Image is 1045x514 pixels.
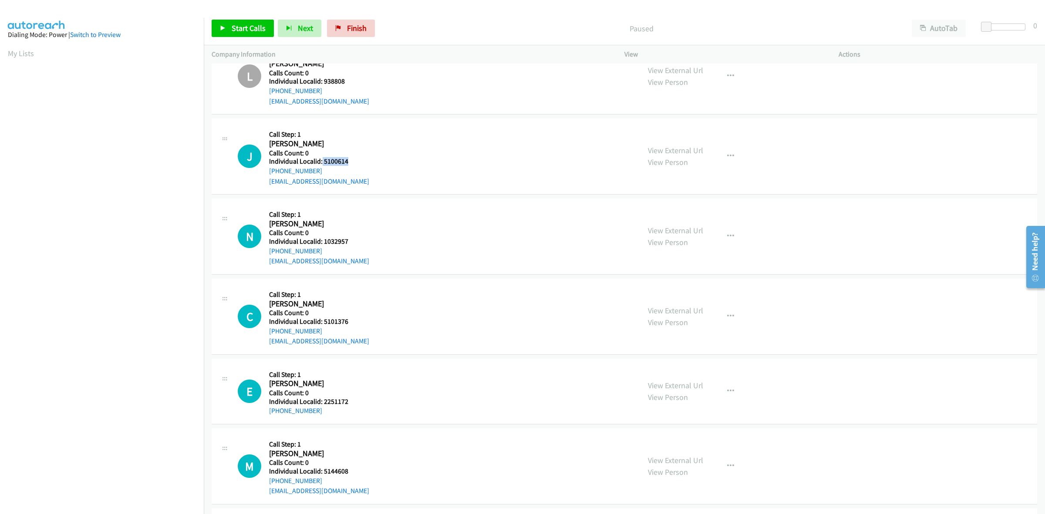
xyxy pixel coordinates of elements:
[269,77,369,86] h5: Individual Localid: 938808
[269,458,369,467] h5: Calls Count: 0
[269,228,369,237] h5: Calls Count: 0
[269,177,369,185] a: [EMAIL_ADDRESS][DOMAIN_NAME]
[238,305,261,328] h1: C
[648,380,703,390] a: View External Url
[269,440,369,449] h5: Call Step: 1
[238,305,261,328] div: The call is yet to be attempted
[269,309,369,317] h5: Calls Count: 0
[269,317,369,326] h5: Individual Localid: 5101376
[269,370,364,379] h5: Call Step: 1
[238,225,261,248] h1: N
[278,20,321,37] button: Next
[238,380,261,403] h1: E
[985,24,1025,30] div: Delay between calls (in seconds)
[269,257,369,265] a: [EMAIL_ADDRESS][DOMAIN_NAME]
[269,327,322,335] a: [PHONE_NUMBER]
[238,144,261,168] div: The call is yet to be attempted
[648,306,703,316] a: View External Url
[648,225,703,235] a: View External Url
[1020,222,1045,292] iframe: Resource Center
[269,290,369,299] h5: Call Step: 1
[269,210,369,219] h5: Call Step: 1
[327,20,375,37] a: Finish
[298,23,313,33] span: Next
[269,397,364,406] h5: Individual Localid: 2251172
[648,317,688,327] a: View Person
[269,87,322,95] a: [PHONE_NUMBER]
[212,49,609,60] p: Company Information
[70,30,121,39] a: Switch to Preview
[269,449,364,459] h2: [PERSON_NAME]
[648,455,703,465] a: View External Url
[238,64,261,88] h1: L
[269,130,369,139] h5: Call Step: 1
[269,167,322,175] a: [PHONE_NUMBER]
[269,157,369,166] h5: Individual Localid: 5100614
[238,454,261,478] h1: M
[269,467,369,476] h5: Individual Localid: 5144608
[269,97,369,105] a: [EMAIL_ADDRESS][DOMAIN_NAME]
[912,20,966,37] button: AutoTab
[269,487,369,495] a: [EMAIL_ADDRESS][DOMAIN_NAME]
[8,67,204,480] iframe: Dialpad
[8,30,196,40] div: Dialing Mode: Power |
[648,157,688,167] a: View Person
[387,23,896,34] p: Paused
[648,237,688,247] a: View Person
[648,145,703,155] a: View External Url
[1033,20,1037,31] div: 0
[269,299,364,309] h2: [PERSON_NAME]
[238,454,261,478] div: The call is yet to be attempted
[648,65,703,75] a: View External Url
[648,77,688,87] a: View Person
[269,59,364,69] h2: [PERSON_NAME]
[269,337,369,345] a: [EMAIL_ADDRESS][DOMAIN_NAME]
[269,477,322,485] a: [PHONE_NUMBER]
[624,49,823,60] p: View
[269,139,364,149] h2: [PERSON_NAME]
[232,23,266,33] span: Start Calls
[8,48,34,58] a: My Lists
[648,467,688,477] a: View Person
[238,144,261,168] h1: J
[269,379,364,389] h2: [PERSON_NAME]
[839,49,1037,60] p: Actions
[269,247,322,255] a: [PHONE_NUMBER]
[347,23,367,33] span: Finish
[238,380,261,403] div: The call is yet to be attempted
[648,392,688,402] a: View Person
[269,406,322,415] a: [PHONE_NUMBER]
[269,389,364,397] h5: Calls Count: 0
[212,20,274,37] a: Start Calls
[269,237,369,246] h5: Individual Localid: 1032957
[269,219,364,229] h2: [PERSON_NAME]
[269,149,369,158] h5: Calls Count: 0
[269,69,369,77] h5: Calls Count: 0
[238,225,261,248] div: The call is yet to be attempted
